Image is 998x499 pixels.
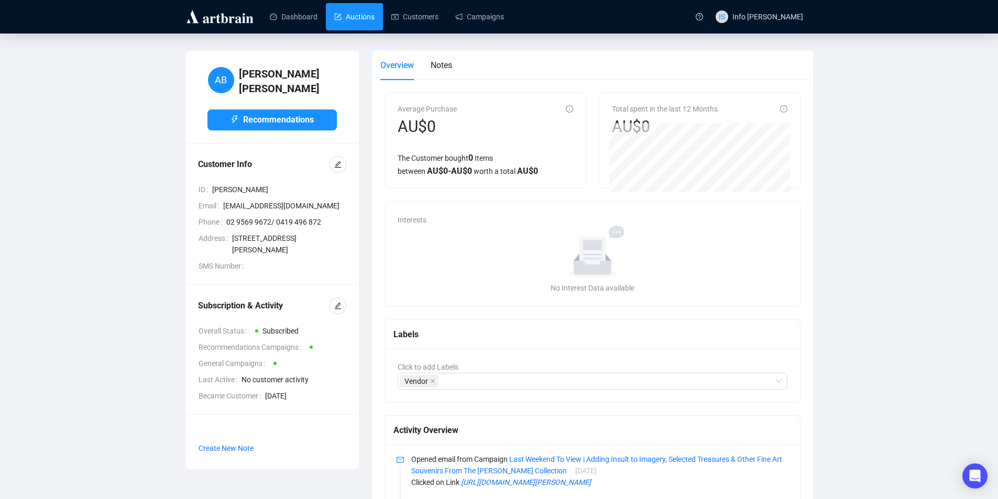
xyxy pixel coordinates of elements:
img: logo [185,8,255,25]
span: [DATE] [265,390,346,402]
span: Email [199,200,223,212]
a: Customers [391,3,438,30]
div: AU$0 [612,117,718,137]
span: IS [719,11,725,23]
span: Create New Note [199,444,254,452]
span: Address [199,232,232,256]
span: Overview [380,60,414,70]
span: General Campaigns [199,358,269,369]
span: AB [215,73,227,87]
span: SMS Number [199,260,248,272]
span: Recommendations Campaigns [199,341,305,353]
span: Total spent in the last 12 Months [612,105,718,113]
span: edit [334,302,342,309]
p: Clicked on [411,476,788,488]
span: thunderbolt [231,115,239,124]
span: Overall Status [199,325,251,337]
span: mail [397,456,404,463]
span: Phone [199,216,226,228]
button: Create New Note [198,440,254,457]
a: Last Weekend To View | Adding Insult to Imagery, Selected Treasures & Other Fine Art Souvenirs Fr... [411,455,782,475]
span: Became Customer [199,390,265,402]
a: [URL][DOMAIN_NAME][PERSON_NAME] [461,478,591,486]
span: [DATE] [575,467,597,475]
div: The Customer bought Items between worth a total [398,151,573,178]
span: close [430,379,435,384]
div: Labels [393,328,792,341]
span: Recommendations [243,113,314,126]
span: info-circle [566,105,573,113]
button: Recommendations [207,109,337,130]
span: Vendor [404,375,428,387]
span: Click to add Labels [398,363,458,371]
span: [EMAIL_ADDRESS][DOMAIN_NAME] [223,200,346,212]
h4: [PERSON_NAME] [PERSON_NAME] [239,66,337,96]
a: Campaigns [455,3,504,30]
span: 0 [468,153,473,163]
span: AU$ 0 [517,166,538,176]
div: Activity Overview [393,424,792,437]
div: Customer Info [198,158,330,171]
span: Subscribed [262,327,299,335]
span: No customer activity [242,374,346,385]
span: Interests [398,216,426,224]
span: Info [PERSON_NAME] [732,13,803,21]
span: 02 9569 9672/ 0419 496 872 [226,216,346,228]
span: Link [444,478,591,486]
span: Average Purchase [398,105,457,113]
span: ID [199,184,212,195]
a: Auctions [334,3,375,30]
a: Dashboard [270,3,317,30]
span: edit [334,161,342,168]
span: Notes [431,60,452,70]
span: info-circle [780,105,787,113]
div: No Interest Data available [402,282,784,294]
p: Opened email from Campaign [411,453,788,476]
div: AU$0 [398,117,457,137]
span: Last Active [199,374,242,385]
span: [PERSON_NAME] [212,184,346,195]
span: [STREET_ADDRESS][PERSON_NAME] [232,232,346,256]
div: Open Intercom Messenger [962,463,988,489]
div: Subscription & Activity [198,300,330,312]
span: AU$ 0 - AU$ 0 [427,166,472,176]
span: Vendor [400,375,438,387]
span: question-circle [696,13,703,20]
